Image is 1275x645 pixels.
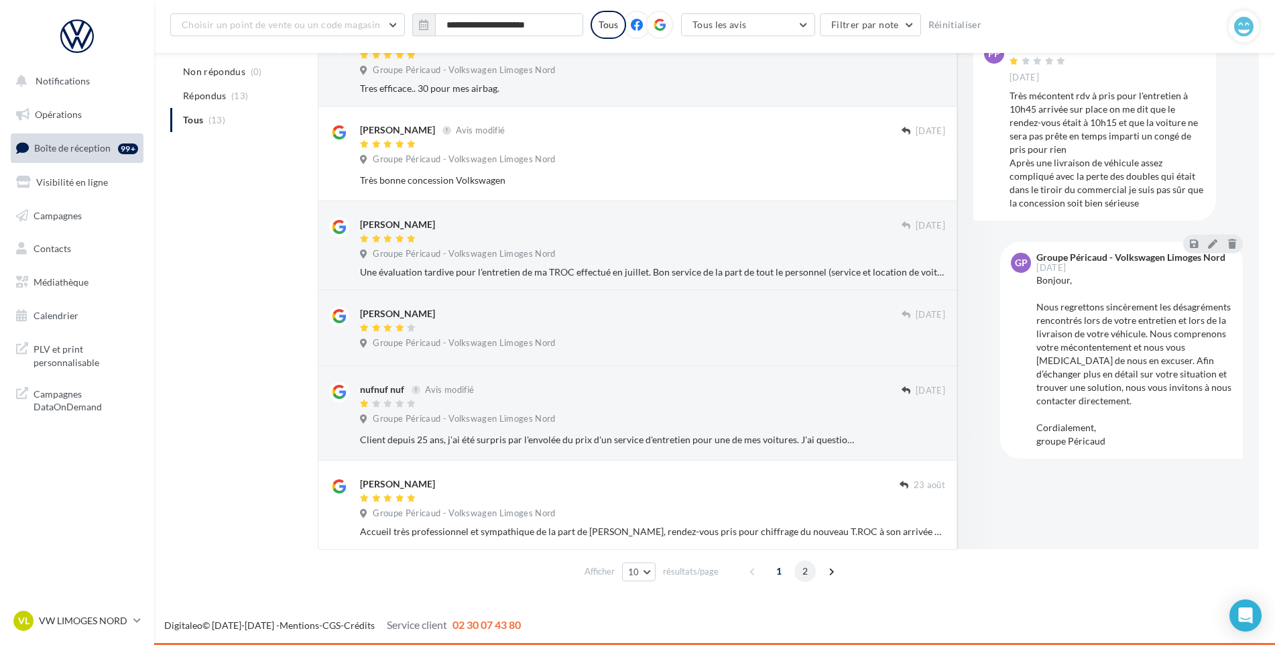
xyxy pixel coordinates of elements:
[11,608,143,634] a: VL VW LIMOGES NORD
[681,13,815,36] button: Tous les avis
[8,133,146,162] a: Boîte de réception99+
[34,209,82,221] span: Campagnes
[36,75,90,86] span: Notifications
[1010,89,1205,210] div: Très mécontent rdv à pris pour l'entretien à 10h45 arrivée sur place on me dit que le rendez-vous...
[251,66,262,77] span: (0)
[373,154,555,166] span: Groupe Péricaud - Volkswagen Limoges Nord
[231,91,248,101] span: (13)
[344,620,375,631] a: Crédits
[373,337,555,349] span: Groupe Péricaud - Volkswagen Limoges Nord
[914,479,945,491] span: 23 août
[280,620,319,631] a: Mentions
[34,310,78,321] span: Calendrier
[988,47,1000,60] span: PP
[34,385,138,414] span: Campagnes DataOnDemand
[1036,263,1066,272] span: [DATE]
[35,109,82,120] span: Opérations
[18,614,29,628] span: VL
[183,89,227,103] span: Répondus
[8,202,146,230] a: Campagnes
[170,13,405,36] button: Choisir un point de vente ou un code magasin
[34,243,71,254] span: Contacts
[8,67,141,95] button: Notifications
[360,525,945,538] div: Accueil très professionnel et sympathique de la part de [PERSON_NAME], rendez-vous pris pour chif...
[360,433,858,447] div: Client depuis 25 ans, j'ai été surpris par l'envolée du prix d'un service d'entretien pour une de...
[8,335,146,374] a: PLV et print personnalisable
[387,618,447,631] span: Service client
[360,383,404,396] div: nufnuf nuf
[794,561,816,582] span: 2
[322,620,341,631] a: CGS
[1015,256,1028,270] span: GP
[585,565,615,578] span: Afficher
[360,82,945,95] div: Tres efficace.. 30 pour mes airbag.
[8,379,146,419] a: Campagnes DataOnDemand
[452,618,521,631] span: 02 30 07 43 80
[373,508,555,520] span: Groupe Péricaud - Volkswagen Limoges Nord
[663,565,719,578] span: résultats/page
[164,620,202,631] a: Digitaleo
[1010,72,1039,84] span: [DATE]
[456,125,505,135] span: Avis modifié
[591,11,626,39] div: Tous
[1036,274,1232,448] div: Bonjour, Nous regrettons sincèrement les désagréments rencontrés lors de votre entretien et lors ...
[8,268,146,296] a: Médiathèque
[916,125,945,137] span: [DATE]
[360,174,858,187] div: Très bonne concession Volkswagen
[692,19,747,30] span: Tous les avis
[360,477,435,491] div: [PERSON_NAME]
[164,620,521,631] span: © [DATE]-[DATE] - - -
[360,218,435,231] div: [PERSON_NAME]
[622,563,656,581] button: 10
[183,65,245,78] span: Non répondus
[916,309,945,321] span: [DATE]
[923,17,987,33] button: Réinitialiser
[373,248,555,260] span: Groupe Péricaud - Volkswagen Limoges Nord
[36,176,108,188] span: Visibilité en ligne
[34,276,88,288] span: Médiathèque
[373,64,555,76] span: Groupe Péricaud - Volkswagen Limoges Nord
[8,168,146,196] a: Visibilité en ligne
[628,567,640,577] span: 10
[1229,599,1262,632] div: Open Intercom Messenger
[8,235,146,263] a: Contacts
[373,413,555,425] span: Groupe Péricaud - Volkswagen Limoges Nord
[8,101,146,129] a: Opérations
[425,384,474,395] span: Avis modifié
[1010,44,1085,53] div: [PERSON_NAME]
[360,123,435,137] div: [PERSON_NAME]
[768,561,790,582] span: 1
[8,302,146,330] a: Calendrier
[916,385,945,397] span: [DATE]
[1036,253,1225,262] div: Groupe Péricaud - Volkswagen Limoges Nord
[360,266,945,279] div: Une évaluation tardive pour l'entretien de ma TROC effectué en juillet. Bon service de la part de...
[820,13,921,36] button: Filtrer par note
[34,340,138,369] span: PLV et print personnalisable
[360,307,435,320] div: [PERSON_NAME]
[916,220,945,232] span: [DATE]
[182,19,380,30] span: Choisir un point de vente ou un code magasin
[118,143,138,154] div: 99+
[39,614,128,628] p: VW LIMOGES NORD
[34,142,111,154] span: Boîte de réception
